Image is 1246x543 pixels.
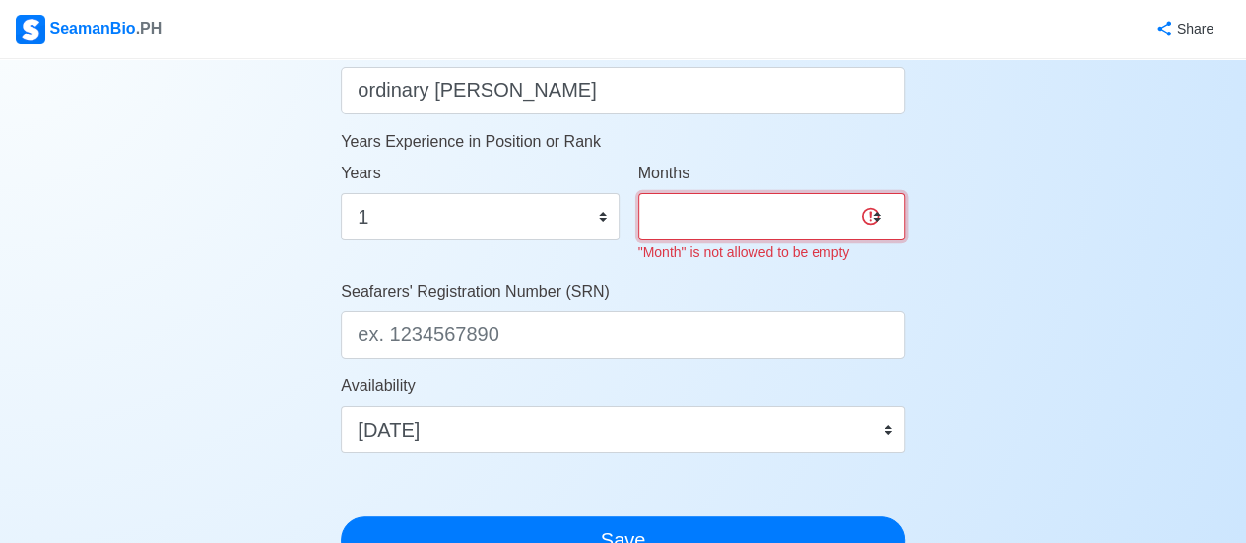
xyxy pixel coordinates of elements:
[341,162,380,185] label: Years
[1136,10,1230,48] button: Share
[16,15,45,44] img: Logo
[638,162,689,185] label: Months
[341,311,905,359] input: ex. 1234567890
[341,283,609,300] span: Seafarers' Registration Number (SRN)
[638,244,850,260] small: "Month" is not allowed to be empty
[136,20,163,36] span: .PH
[16,15,162,44] div: SeamanBio
[341,130,905,154] p: Years Experience in Position or Rank
[341,67,905,114] input: ex. 2nd Officer w/ Master License
[341,374,415,398] label: Availability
